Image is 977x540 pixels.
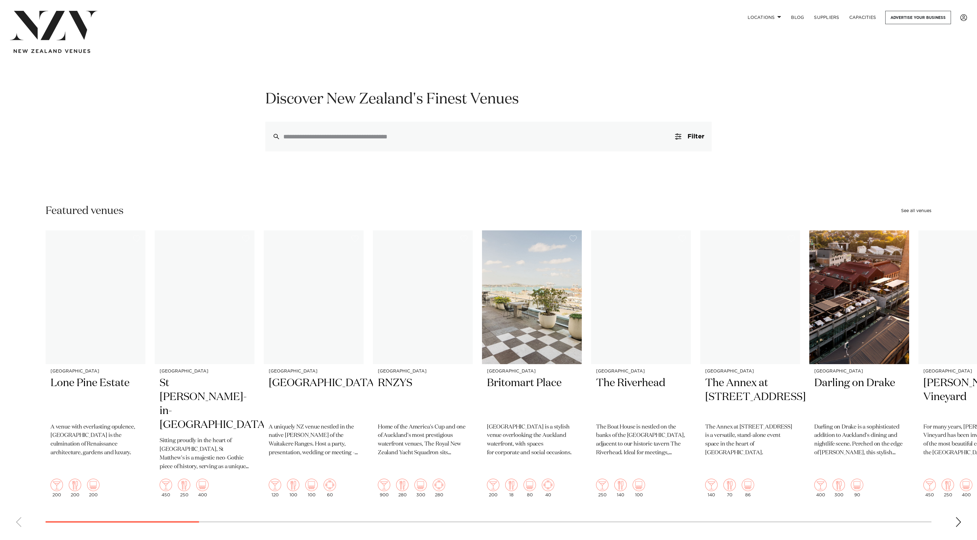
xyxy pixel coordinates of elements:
a: Aerial view of Darling on Drake [GEOGRAPHIC_DATA] Darling on Drake Darling on Drake is a sophisti... [809,230,909,502]
small: [GEOGRAPHIC_DATA] [51,369,140,374]
img: theatre.png [196,479,209,491]
img: dining.png [396,479,409,491]
h2: [GEOGRAPHIC_DATA] [269,376,359,418]
a: [GEOGRAPHIC_DATA] The Annex at [STREET_ADDRESS] The Annex at [STREET_ADDRESS] is a versatile, sta... [700,230,800,502]
h2: Britomart Place [487,376,577,418]
div: 250 [942,479,954,497]
h2: The Riverhead [596,376,686,418]
swiper-slide: 6 / 47 [591,230,691,502]
div: 86 [742,479,754,497]
small: [GEOGRAPHIC_DATA] [378,369,468,374]
a: [GEOGRAPHIC_DATA] Britomart Place [GEOGRAPHIC_DATA] is a stylish venue overlooking the Auckland w... [482,230,582,502]
a: Capacities [844,11,881,24]
img: theatre.png [87,479,99,491]
a: Advertise your business [885,11,951,24]
img: cocktail.png [814,479,827,491]
h1: Discover New Zealand's Finest Venues [265,90,712,109]
p: The Annex at [STREET_ADDRESS] is a versatile, stand-alone event space in the heart of [GEOGRAPHIC... [705,423,795,458]
img: dining.png [723,479,736,491]
div: 300 [414,479,427,497]
img: dining.png [178,479,190,491]
div: 200 [87,479,99,497]
h2: Featured venues [46,204,124,218]
img: dining.png [505,479,518,491]
img: theatre.png [742,479,754,491]
img: meeting.png [542,479,554,491]
div: 400 [960,479,972,497]
h2: RNZYS [378,376,468,418]
div: 300 [833,479,845,497]
div: 200 [487,479,499,497]
div: 280 [433,479,445,497]
div: 250 [178,479,190,497]
swiper-slide: 7 / 47 [700,230,800,502]
img: cocktail.png [487,479,499,491]
img: Aerial view of Darling on Drake [809,230,909,364]
div: 140 [614,479,627,497]
img: theatre.png [524,479,536,491]
div: 120 [269,479,281,497]
div: 400 [814,479,827,497]
h2: The Annex at [STREET_ADDRESS] [705,376,795,418]
h2: Darling on Drake [814,376,904,418]
a: [GEOGRAPHIC_DATA] RNZYS Home of the America's Cup and one of Auckland's most prestigious waterfro... [373,230,473,502]
small: [GEOGRAPHIC_DATA] [596,369,686,374]
div: 100 [287,479,299,497]
div: 100 [633,479,645,497]
div: 280 [396,479,409,497]
span: Filter [687,133,704,140]
div: 80 [524,479,536,497]
p: Home of the America's Cup and one of Auckland's most prestigious waterfront venues, The Royal New... [378,423,468,458]
div: 450 [160,479,172,497]
img: nzv-logo.png [10,11,98,40]
img: cocktail.png [705,479,718,491]
img: theatre.png [305,479,318,491]
div: 140 [705,479,718,497]
swiper-slide: 2 / 47 [155,230,254,502]
a: See all venues [901,209,931,213]
img: cocktail.png [923,479,936,491]
img: cocktail.png [378,479,390,491]
img: theatre.png [851,479,863,491]
small: [GEOGRAPHIC_DATA] [814,369,904,374]
div: 18 [505,479,518,497]
swiper-slide: 4 / 47 [373,230,473,502]
img: cocktail.png [596,479,608,491]
div: 200 [69,479,81,497]
h2: St [PERSON_NAME]-in-[GEOGRAPHIC_DATA] [160,376,250,432]
img: theatre.png [414,479,427,491]
p: A uniquely NZ venue nestled in the native [PERSON_NAME] of the Waitakere Ranges. Host a party, pr... [269,423,359,458]
small: [GEOGRAPHIC_DATA] [269,369,359,374]
img: dining.png [942,479,954,491]
small: [GEOGRAPHIC_DATA] [487,369,577,374]
p: Sitting proudly in the heart of [GEOGRAPHIC_DATA], St Matthew's is a majestic neo-Gothic piece of... [160,437,250,471]
img: dining.png [614,479,627,491]
a: [GEOGRAPHIC_DATA] St [PERSON_NAME]-in-[GEOGRAPHIC_DATA] Sitting proudly in the heart of [GEOGRAPH... [155,230,254,502]
a: Locations [743,11,786,24]
swiper-slide: 1 / 47 [46,230,145,502]
div: 200 [51,479,63,497]
div: 900 [378,479,390,497]
img: dining.png [287,479,299,491]
small: [GEOGRAPHIC_DATA] [705,369,795,374]
swiper-slide: 8 / 47 [809,230,909,502]
img: theatre.png [633,479,645,491]
img: dining.png [69,479,81,491]
img: cocktail.png [160,479,172,491]
p: A venue with everlasting opulence, [GEOGRAPHIC_DATA] is the culmination of Renaissance architectu... [51,423,140,458]
div: 40 [542,479,554,497]
a: [GEOGRAPHIC_DATA] [GEOGRAPHIC_DATA] A uniquely NZ venue nestled in the native [PERSON_NAME] of th... [264,230,364,502]
div: 250 [596,479,608,497]
a: SUPPLIERS [809,11,844,24]
p: [GEOGRAPHIC_DATA] is a stylish venue overlooking the Auckland waterfront, with spaces for corpora... [487,423,577,458]
a: BLOG [786,11,809,24]
img: meeting.png [433,479,445,491]
small: [GEOGRAPHIC_DATA] [160,369,250,374]
swiper-slide: 3 / 47 [264,230,364,502]
p: The Boat House is nestled on the banks of the [GEOGRAPHIC_DATA], adjacent to our historic tavern ... [596,423,686,458]
div: 450 [923,479,936,497]
swiper-slide: 5 / 47 [482,230,582,502]
img: cocktail.png [269,479,281,491]
a: [GEOGRAPHIC_DATA] The Riverhead The Boat House is nestled on the banks of the [GEOGRAPHIC_DATA], ... [591,230,691,502]
p: Darling on Drake is a sophisticated addition to Auckland's dining and nightlife scene. Perched on... [814,423,904,458]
